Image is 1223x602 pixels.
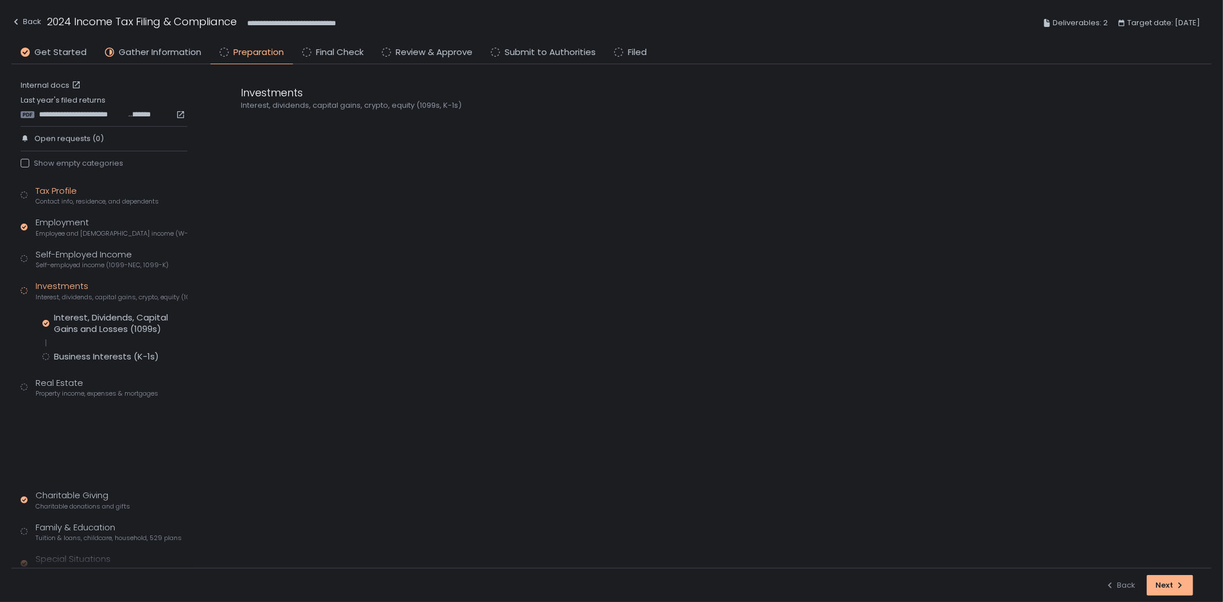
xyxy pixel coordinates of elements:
span: Get Started [34,46,87,59]
div: Back [1105,580,1135,591]
span: Charitable donations and gifts [36,502,130,511]
div: Self-Employed Income [36,248,169,270]
div: Tax Profile [36,185,159,206]
span: Contact info, residence, and dependents [36,197,159,206]
div: Investments [241,85,791,100]
span: Open requests (0) [34,134,104,144]
div: Employment [36,216,187,238]
span: Deliverables: 2 [1053,16,1108,30]
span: Review & Approve [396,46,472,59]
span: Filed [628,46,647,59]
div: Interest, Dividends, Capital Gains and Losses (1099s) [54,312,187,335]
span: Submit to Authorities [505,46,596,59]
span: Property income, expenses & mortgages [36,389,158,398]
a: Internal docs [21,80,83,91]
span: Preparation [233,46,284,59]
button: Back [11,14,41,33]
div: Interest, dividends, capital gains, crypto, equity (1099s, K-1s) [241,100,791,111]
div: Charitable Giving [36,489,130,511]
div: Last year's filed returns [21,95,187,119]
div: Real Estate [36,377,158,398]
div: Business Interests (K-1s) [54,351,159,362]
div: Back [11,15,41,29]
span: Additional income and deductions [36,566,140,574]
button: Next [1147,575,1193,596]
button: Back [1105,575,1135,596]
div: Investments [36,280,187,302]
span: Gather Information [119,46,201,59]
span: Self-employed income (1099-NEC, 1099-K) [36,261,169,269]
div: Family & Education [36,521,182,543]
span: Employee and [DEMOGRAPHIC_DATA] income (W-2s) [36,229,187,238]
span: Target date: [DATE] [1127,16,1200,30]
div: Special Situations [36,553,140,574]
span: Interest, dividends, capital gains, crypto, equity (1099s, K-1s) [36,293,187,302]
span: Final Check [316,46,364,59]
div: Next [1155,580,1185,591]
span: Tuition & loans, childcare, household, 529 plans [36,534,182,542]
h1: 2024 Income Tax Filing & Compliance [47,14,237,29]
